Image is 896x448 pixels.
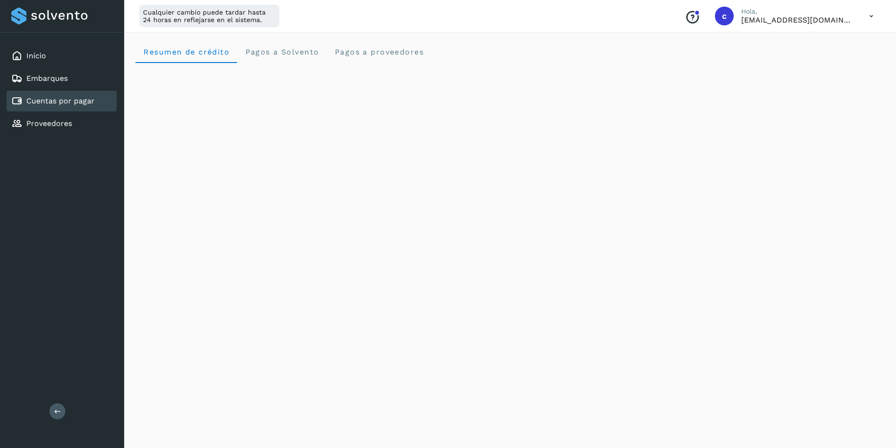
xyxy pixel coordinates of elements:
a: Cuentas por pagar [26,96,95,105]
a: Proveedores [26,119,72,128]
a: Inicio [26,51,46,60]
div: Cualquier cambio puede tardar hasta 24 horas en reflejarse en el sistema. [139,5,279,27]
p: Hola, [741,8,854,16]
div: Cuentas por pagar [7,91,117,111]
div: Embarques [7,68,117,89]
a: Embarques [26,74,68,83]
p: contabilidad5@easo.com [741,16,854,24]
span: Resumen de crédito [143,47,230,56]
span: Pagos a proveedores [334,47,424,56]
div: Inicio [7,46,117,66]
span: Pagos a Solvento [245,47,319,56]
div: Proveedores [7,113,117,134]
